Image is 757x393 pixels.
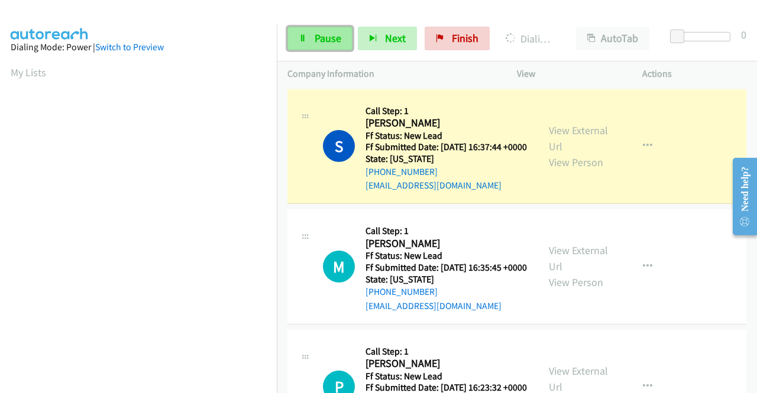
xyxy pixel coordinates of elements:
h5: State: [US_STATE] [365,153,527,165]
a: [PHONE_NUMBER] [365,166,438,177]
span: Pause [315,31,341,45]
a: View Person [549,155,603,169]
div: Dialing Mode: Power | [11,40,266,54]
a: [PHONE_NUMBER] [365,286,438,297]
a: [EMAIL_ADDRESS][DOMAIN_NAME] [365,180,502,191]
p: Actions [642,67,746,81]
a: View External Url [549,124,608,153]
h5: Call Step: 1 [365,346,527,358]
h5: Ff Submitted Date: [DATE] 16:35:45 +0000 [365,262,527,274]
p: Company Information [287,67,496,81]
button: AutoTab [576,27,649,50]
div: 0 [741,27,746,43]
span: Next [385,31,406,45]
div: Delay between calls (in seconds) [676,32,730,41]
h5: Ff Status: New Lead [365,250,527,262]
a: Pause [287,27,352,50]
h2: [PERSON_NAME] [365,116,523,130]
a: Switch to Preview [95,41,164,53]
h2: [PERSON_NAME] [365,357,523,371]
h5: Ff Status: New Lead [365,371,527,382]
a: View External Url [549,243,608,273]
div: The call is yet to be attempted [323,251,355,282]
a: [EMAIL_ADDRESS][DOMAIN_NAME] [365,300,502,311]
h2: [PERSON_NAME] [365,237,523,251]
a: Finish [425,27,490,50]
p: Dialing [PERSON_NAME] [506,31,555,47]
h5: Call Step: 1 [365,105,527,117]
h5: State: [US_STATE] [365,274,527,285]
h5: Call Step: 1 [365,225,527,237]
a: View Person [549,275,603,289]
span: Finish [452,31,478,45]
h1: M [323,251,355,282]
p: View [517,67,621,81]
a: My Lists [11,66,46,79]
iframe: Resource Center [723,150,757,243]
h1: S [323,130,355,162]
h5: Ff Submitted Date: [DATE] 16:37:44 +0000 [365,141,527,153]
button: Next [358,27,417,50]
h5: Ff Status: New Lead [365,130,527,142]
